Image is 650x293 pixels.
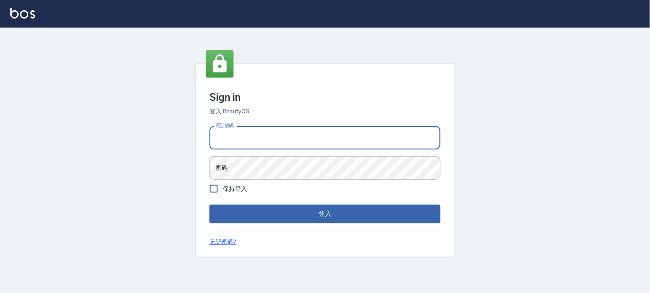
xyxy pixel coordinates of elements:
label: 電話號碼 [216,122,234,129]
span: 保持登入 [223,184,247,193]
h3: Sign in [209,91,441,103]
img: Logo [10,8,35,19]
button: 登入 [209,205,441,223]
a: 忘記密碼? [209,237,237,246]
h6: 登入 BeautyOS [209,107,441,116]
